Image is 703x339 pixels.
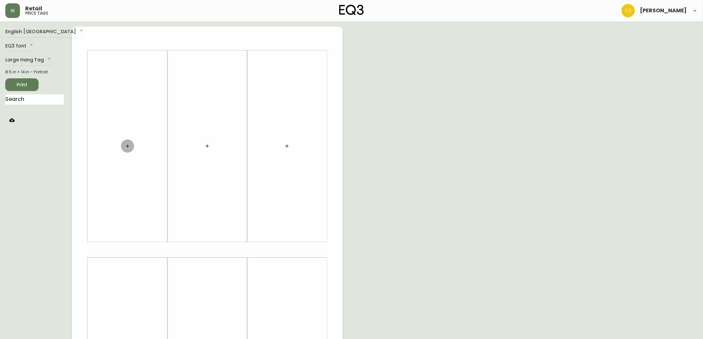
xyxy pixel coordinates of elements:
input: Search [5,94,64,105]
div: English [GEOGRAPHIC_DATA] [5,27,84,38]
span: Print [11,81,33,89]
div: Large Hang Tag [5,55,52,66]
span: Retail [25,6,42,11]
button: Print [5,78,39,91]
h5: price tags [25,11,48,15]
img: logo [339,5,364,15]
div: EQ3 font [5,41,34,52]
div: 8.5 in × 14 in – Portrait [5,69,64,75]
span: [PERSON_NAME] [640,8,687,13]
img: 996bfd46d64b78802a67b62ffe4c27a2 [622,4,635,17]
